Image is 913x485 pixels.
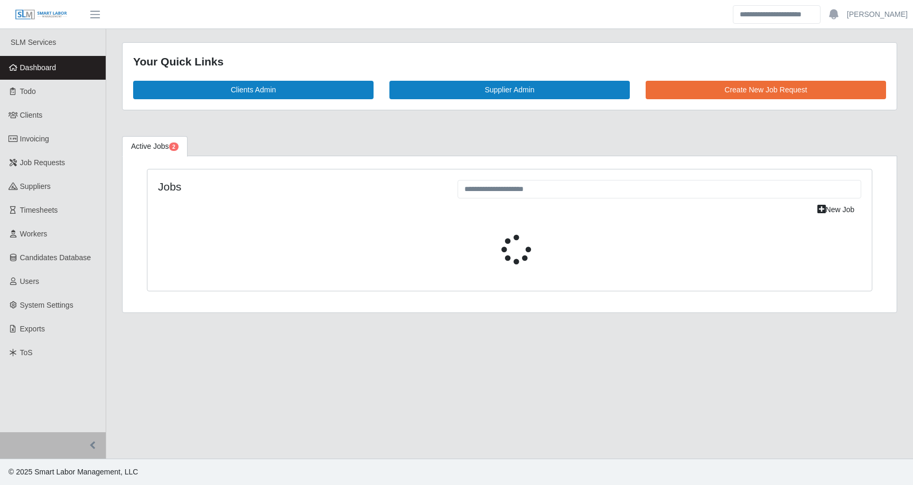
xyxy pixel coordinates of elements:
span: © 2025 Smart Labor Management, LLC [8,468,138,476]
a: Supplier Admin [389,81,630,99]
span: Dashboard [20,63,57,72]
span: Suppliers [20,182,51,191]
input: Search [733,5,821,24]
span: SLM Services [11,38,56,46]
span: System Settings [20,301,73,309]
img: SLM Logo [15,9,68,21]
span: Users [20,277,40,286]
div: Your Quick Links [133,53,886,70]
h4: Jobs [158,180,442,193]
span: Timesheets [20,206,58,214]
a: [PERSON_NAME] [847,9,908,20]
a: Create New Job Request [646,81,886,99]
span: Invoicing [20,135,49,143]
span: Workers [20,230,48,238]
span: Clients [20,111,43,119]
span: Pending Jobs [169,142,179,151]
a: Active Jobs [122,136,188,157]
a: New Job [810,201,861,219]
span: ToS [20,348,33,357]
span: Job Requests [20,158,66,167]
span: Todo [20,87,36,96]
span: Candidates Database [20,253,91,262]
span: Exports [20,325,45,333]
a: Clients Admin [133,81,374,99]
